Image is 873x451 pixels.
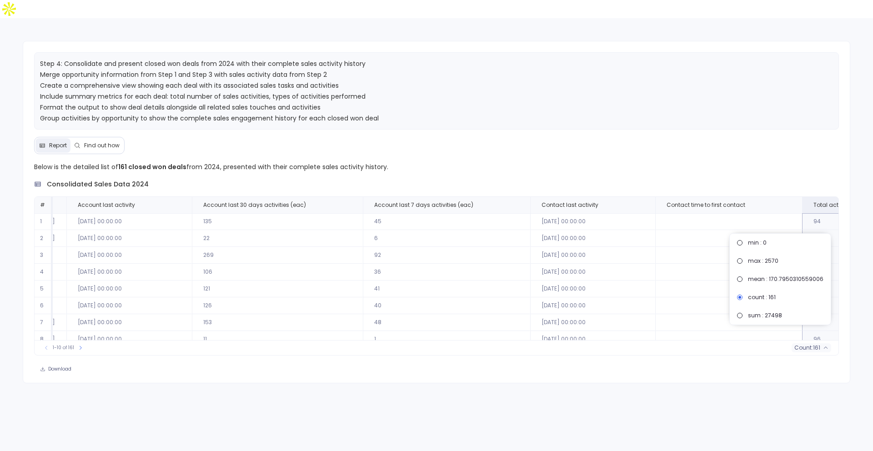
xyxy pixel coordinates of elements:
[66,331,192,348] td: [DATE] 00:00:00
[35,138,70,153] button: Report
[792,343,831,352] button: count:161
[66,297,192,314] td: [DATE] 00:00:00
[66,281,192,297] td: [DATE] 00:00:00
[192,314,363,331] td: 153
[34,363,77,376] button: Download
[203,201,306,209] span: Account last 30 days activities (eac)
[530,281,655,297] td: [DATE] 00:00:00
[66,230,192,247] td: [DATE] 00:00:00
[47,180,149,189] span: consolidated sales data 2024
[35,281,53,297] td: 5
[40,59,379,145] span: Step 4: Consolidate and present closed won deals from 2024 with their complete sales activity his...
[48,366,71,372] span: Download
[66,213,192,230] td: [DATE] 00:00:00
[667,201,745,209] span: Contact time to first contact
[530,230,655,247] td: [DATE] 00:00:00
[35,230,53,247] td: 2
[363,331,530,348] td: 1
[192,264,363,281] td: 106
[35,264,53,281] td: 4
[66,247,192,264] td: [DATE] 00:00:00
[66,264,192,281] td: [DATE] 00:00:00
[118,162,186,171] strong: 161 closed won deals
[748,257,778,265] span: max : 2570
[748,294,776,301] span: count : 161
[363,213,530,230] td: 45
[374,201,473,209] span: Account last 7 days activities (eac)
[813,201,872,209] span: Total activities count
[192,247,363,264] td: 269
[748,276,823,283] span: mean : 170.7950310559006
[35,314,53,331] td: 7
[363,247,530,264] td: 92
[542,201,598,209] span: Contact last activity
[35,331,53,348] td: 8
[530,331,655,348] td: [DATE] 00:00:00
[530,314,655,331] td: [DATE] 00:00:00
[84,142,120,149] span: Find out how
[363,281,530,297] td: 41
[363,264,530,281] td: 36
[192,331,363,348] td: 11
[813,344,820,351] span: 161
[363,230,530,247] td: 6
[34,161,839,172] p: Below is the detailed list of from 2024, presented with their complete sales activity history.
[66,314,192,331] td: [DATE] 00:00:00
[192,213,363,230] td: 135
[49,142,67,149] span: Report
[530,247,655,264] td: [DATE] 00:00:00
[40,201,45,209] span: #
[748,312,782,319] span: sum : 27498
[35,213,53,230] td: 1
[794,344,813,351] span: count :
[192,281,363,297] td: 121
[78,201,135,209] span: Account last activity
[53,344,74,351] span: 1-10 of 161
[363,314,530,331] td: 48
[530,264,655,281] td: [DATE] 00:00:00
[530,297,655,314] td: [DATE] 00:00:00
[748,239,767,246] span: min : 0
[363,297,530,314] td: 40
[192,230,363,247] td: 22
[70,138,123,153] button: Find out how
[35,247,53,264] td: 3
[530,213,655,230] td: [DATE] 00:00:00
[192,297,363,314] td: 126
[35,297,53,314] td: 6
